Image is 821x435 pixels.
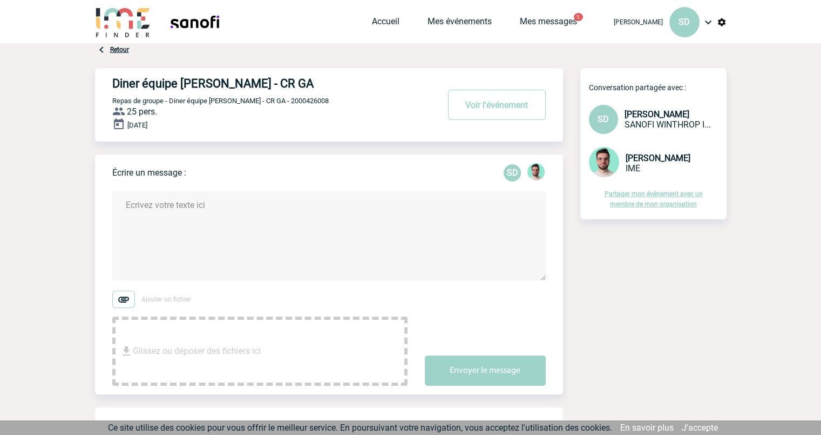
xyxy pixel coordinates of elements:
p: SD [504,164,521,182]
a: Accueil [372,16,399,31]
span: Repas de groupe - Diner équipe [PERSON_NAME] - CR GA - 2000426008 [112,97,329,105]
p: Conversation partagée avec : [589,83,727,92]
button: 1 [574,13,583,21]
span: [PERSON_NAME] [626,153,690,163]
span: 25 pers. [127,106,157,117]
img: file_download.svg [120,345,133,358]
span: IME [626,163,640,173]
span: [PERSON_NAME] [614,18,663,26]
span: Ce site utilise des cookies pour vous offrir le meilleur service. En poursuivant votre navigation... [108,423,612,433]
a: Mes événements [428,16,492,31]
img: 121547-2.png [589,147,619,177]
span: Glissez ou déposer des fichiers ici [133,324,261,378]
button: Envoyer le message [425,356,546,386]
span: SD [598,114,609,124]
span: [DATE] [127,121,147,129]
a: Mes messages [520,16,577,31]
a: Partager mon événement avec un membre de mon organisation [605,190,703,208]
span: Ajouter un fichier [141,296,191,303]
button: Voir l'événement [448,90,546,120]
a: J'accepte [682,423,718,433]
span: SANOFI WINTHROP INDUSTRIE [625,119,711,130]
h4: Diner équipe [PERSON_NAME] - CR GA [112,77,406,90]
a: Retour [110,46,129,53]
span: [PERSON_NAME] [625,109,689,119]
div: Benjamin ROLAND [527,163,545,183]
p: Écrire un message : [112,168,186,178]
div: Sylviane DASILVA [504,164,521,182]
img: 121547-2.png [527,163,545,180]
a: En savoir plus [620,423,674,433]
span: SD [678,17,690,27]
img: IME-Finder [95,6,151,37]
